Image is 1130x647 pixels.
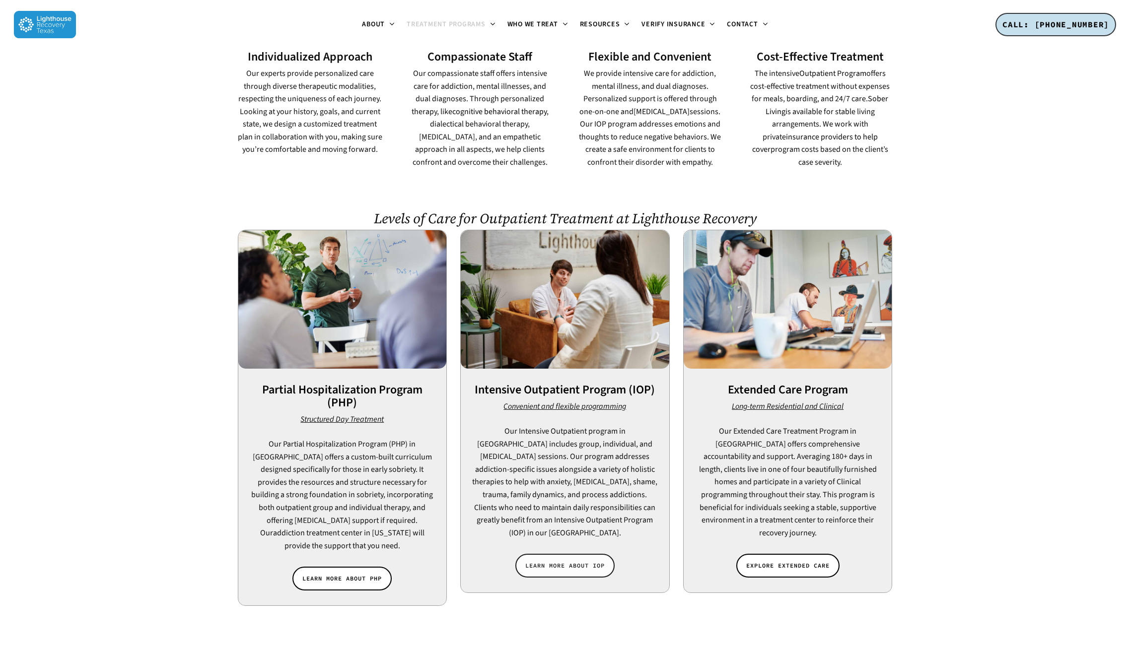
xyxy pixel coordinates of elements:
[452,106,547,117] a: cognitive behavioral therapy
[408,67,553,169] p: Our compassionate staff offers intensive care for addiction, mental illnesses, and dual diagnoses...
[636,21,721,29] a: Verify Insurance
[752,131,878,155] a: insurance providers to help cover
[471,425,659,539] p: Our Intensive Outpatient program in [GEOGRAPHIC_DATA] includes group, individual, and [MEDICAL_DA...
[408,51,553,64] h3: Compassionate Staff
[721,21,774,29] a: Contact
[14,11,76,38] img: Lighthouse Recovery Texas
[237,67,383,156] p: Our experts provide personalized care through diverse therapeutic modalities, respecting the uniq...
[732,401,844,412] em: Long-term Residential and Clinical
[727,19,758,29] span: Contact
[577,51,723,64] h3: Flexible and Convenient
[1002,19,1109,29] span: CALL: [PHONE_NUMBER]
[273,527,424,551] span: addiction treatment center in [US_STATE] will provide the support that you need.
[736,554,840,578] a: EXPLORE EXTENDED CARE
[995,13,1116,37] a: CALL: [PHONE_NUMBER]
[503,401,626,412] em: Convenient and flexible programming
[525,561,605,571] span: LEARN MORE ABOUT IOP
[634,106,690,117] a: [MEDICAL_DATA]
[237,210,892,226] h2: Levels of Care for Outpatient Treatment at Lighthouse Recovery
[799,68,866,79] a: Outpatient Program
[748,51,893,64] h3: Cost-Effective Treatment
[407,19,486,29] span: Treatment Programs
[746,561,830,571] span: EXPLORE EXTENDED CARE
[694,425,882,539] p: Our Extended Care Treatment Program in [GEOGRAPHIC_DATA] offers comprehensive accountability and ...
[501,21,574,29] a: Who We Treat
[238,384,447,409] h3: Partial Hospitalization Program (PHP)
[356,21,401,29] a: About
[641,19,705,29] span: Verify Insurance
[237,51,383,64] h3: Individualized Approach
[362,19,385,29] span: About
[580,19,620,29] span: Resources
[461,384,669,396] h3: Intensive Outpatient Program (IOP)
[292,567,392,590] a: LEARN MORE ABOUT PHP
[302,574,382,583] span: LEARN MORE ABOUT PHP
[515,554,615,578] a: LEARN MORE ABOUT IOP
[577,67,723,169] p: We provide intensive care for addiction, mental illness, and dual diagnoses. Personalized support...
[249,438,436,552] p: Our Partial Hospitalization Program (PHP) in [GEOGRAPHIC_DATA] offers a custom-built curriculum d...
[300,414,384,425] em: Structured Day Treatment
[574,21,636,29] a: Resources
[507,19,558,29] span: Who We Treat
[766,93,889,117] a: Sober Living
[401,21,501,29] a: Treatment Programs
[748,67,893,169] p: The intensive offers cost-effective treatment without expenses for meals, boarding, and 24/7 care...
[684,384,892,396] h3: Extended Care Program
